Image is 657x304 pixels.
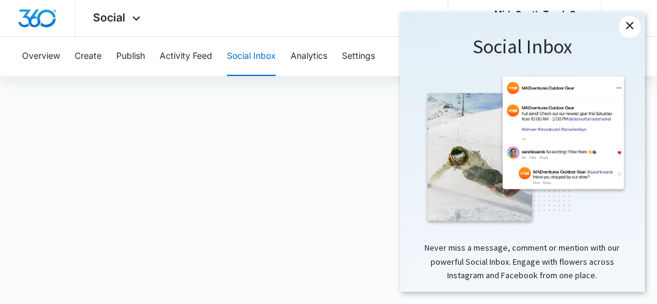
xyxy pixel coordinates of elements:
button: Create [75,37,102,76]
div: account name [494,9,584,19]
h1: Social Inbox [12,22,232,48]
button: Settings [342,37,375,76]
span: Social [94,11,126,24]
button: Publish [116,37,145,76]
button: Social Inbox [227,37,276,76]
p: Never miss a message, comment or mention with our powerful Social Inbox. Engage with flowers acro... [12,229,232,270]
button: Analytics [291,37,327,76]
button: Activity Feed [160,37,212,76]
button: Overview [22,37,60,76]
a: Close modal [219,4,241,26]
